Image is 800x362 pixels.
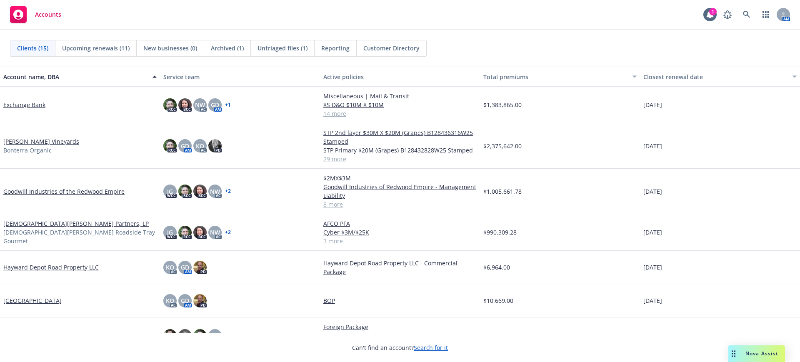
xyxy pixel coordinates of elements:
img: photo [178,226,192,239]
span: [DATE] [643,228,662,237]
img: photo [193,294,207,307]
a: Switch app [757,6,774,23]
span: [DATE] [643,296,662,305]
a: Exchange Bank [3,100,45,109]
a: Search for it [414,344,448,352]
span: $990,309.28 [483,228,517,237]
span: $1,372,362.00 [483,331,522,340]
a: Search [738,6,755,23]
a: [PERSON_NAME] Wine Estates LLC [3,331,99,340]
div: 1 [709,8,717,15]
img: photo [193,185,207,198]
a: $2MX$3M [323,174,477,182]
span: KO [166,296,174,305]
span: HB [211,331,219,340]
div: Account name, DBA [3,72,147,81]
a: XS D&O $10M X $10M [323,100,477,109]
span: [DATE] [643,187,662,196]
span: $10,669.00 [483,296,513,305]
img: photo [193,261,207,274]
img: photo [178,329,192,342]
span: $1,383,865.00 [483,100,522,109]
span: New businesses (0) [143,44,197,52]
a: Report a Bug [719,6,736,23]
span: GD [181,296,189,305]
a: Hayward Depot Road Property LLC - Commercial Package [323,259,477,276]
span: GD [181,263,189,272]
a: Hayward Depot Road Property LLC [3,263,99,272]
img: photo [163,139,177,152]
span: Nova Assist [745,350,778,357]
span: KO [166,263,174,272]
a: STP 2nd layer $30M X $20M (Grapes) B128436316W25 Stamped [323,128,477,146]
span: NW [210,228,220,237]
div: Closest renewal date [643,72,787,81]
span: [DATE] [643,331,662,340]
a: 29 more [323,155,477,163]
div: Drag to move [728,345,739,362]
img: photo [178,185,192,198]
button: Total premiums [480,67,640,87]
span: Reporting [321,44,350,52]
span: GD [211,100,219,109]
a: Miscellaneous | Mail & Transit [323,92,477,100]
a: [DEMOGRAPHIC_DATA][PERSON_NAME] Partners, LP [3,219,149,228]
a: Foreign Package [323,322,477,331]
a: 3 more [323,237,477,245]
img: photo [193,329,207,342]
span: Archived (1) [211,44,244,52]
span: Can't find an account? [352,343,448,352]
img: photo [208,139,222,152]
span: [DATE] [643,263,662,272]
a: STP Primary $20M (Grapes) B128432828W25 Stamped [323,146,477,155]
a: Accounts [7,3,65,26]
div: Service team [163,72,317,81]
div: Total premiums [483,72,627,81]
span: JG [167,228,173,237]
img: photo [163,329,177,342]
a: 14 more [323,109,477,118]
span: $2,375,642.00 [483,142,522,150]
a: BOP [323,296,477,305]
a: + 2 [225,230,231,235]
span: Bonterra Organic [3,146,52,155]
a: [GEOGRAPHIC_DATA] [3,296,62,305]
a: + 1 [225,102,231,107]
span: $6,964.00 [483,263,510,272]
span: NW [195,100,205,109]
button: Active policies [320,67,480,87]
span: NW [210,187,220,196]
a: Cyber $3M/$25K [323,228,477,237]
span: Accounts [35,11,61,18]
button: Service team [160,67,320,87]
span: Clients (15) [17,44,48,52]
span: Customer Directory [363,44,420,52]
span: [DATE] [643,142,662,150]
img: photo [193,226,207,239]
span: JG [167,187,173,196]
span: KO [196,142,204,150]
button: Nova Assist [728,345,785,362]
a: [PERSON_NAME] Vineyards [3,137,79,146]
a: Goodwill Industries of the Redwood Empire [3,187,125,196]
a: AFCO PFA [323,219,477,228]
img: photo [163,98,177,112]
div: Active policies [323,72,477,81]
a: Auto Composite Rated [323,331,477,340]
span: $1,005,661.78 [483,187,522,196]
span: Untriaged files (1) [257,44,307,52]
img: photo [178,98,192,112]
button: Closest renewal date [640,67,800,87]
span: [DATE] [643,100,662,109]
a: Goodwill Industries of Redwood Empire - Management Liability [323,182,477,200]
span: Upcoming renewals (11) [62,44,130,52]
a: 8 more [323,200,477,209]
span: GD [181,142,189,150]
